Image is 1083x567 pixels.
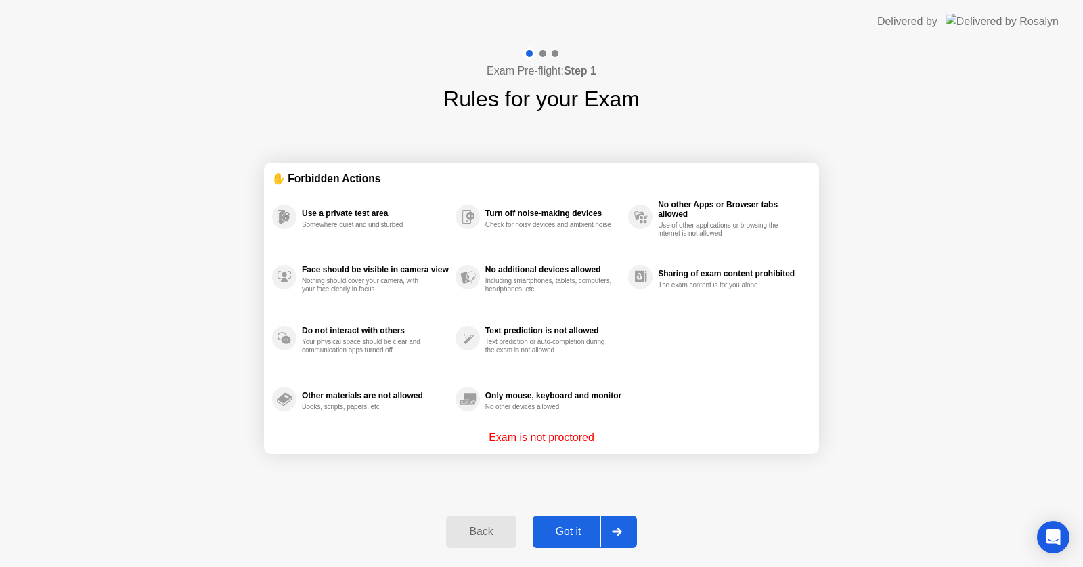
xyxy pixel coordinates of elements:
b: Step 1 [564,65,596,77]
div: Somewhere quiet and undisturbed [302,221,430,229]
img: Delivered by Rosalyn [946,14,1059,29]
button: Back [446,516,516,548]
div: Turn off noise-making devices [485,209,621,218]
div: Do not interact with others [302,326,449,335]
p: Exam is not proctored [489,429,594,446]
h1: Rules for your Exam [443,83,640,115]
div: ✋ Forbidden Actions [272,171,811,186]
div: No additional devices allowed [485,265,621,274]
div: Including smartphones, tablets, computers, headphones, etc. [485,277,613,293]
div: Sharing of exam content prohibited [658,269,804,278]
div: Only mouse, keyboard and monitor [485,391,621,400]
div: Nothing should cover your camera, with your face clearly in focus [302,277,430,293]
div: Books, scripts, papers, etc [302,403,430,411]
div: The exam content is for you alone [658,281,786,289]
div: No other devices allowed [485,403,613,411]
div: Use of other applications or browsing the internet is not allowed [658,222,786,238]
div: Face should be visible in camera view [302,265,449,274]
div: Other materials are not allowed [302,391,449,400]
div: Open Intercom Messenger [1037,521,1069,553]
div: Your physical space should be clear and communication apps turned off [302,338,430,354]
h4: Exam Pre-flight: [487,63,596,79]
div: Back [450,526,512,538]
div: Got it [537,526,600,538]
div: Delivered by [877,14,937,30]
div: Check for noisy devices and ambient noise [485,221,613,229]
div: Use a private test area [302,209,449,218]
div: Text prediction or auto-completion during the exam is not allowed [485,338,613,354]
button: Got it [533,516,637,548]
div: No other Apps or Browser tabs allowed [658,200,804,219]
div: Text prediction is not allowed [485,326,621,335]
